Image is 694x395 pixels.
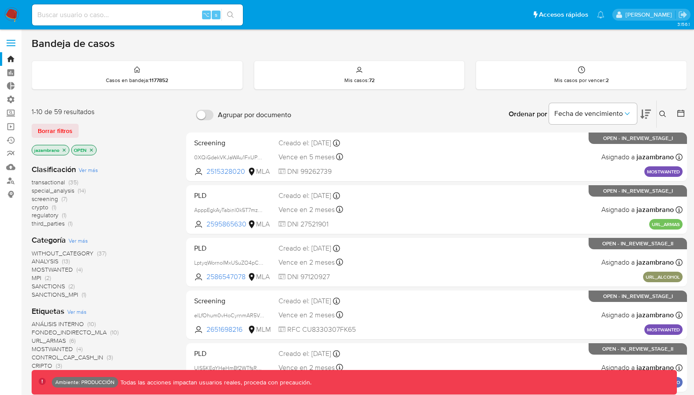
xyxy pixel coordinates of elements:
[625,11,675,19] p: jarvi.zambrano@mercadolibre.com.co
[221,9,239,21] button: search-icon
[597,11,604,18] a: Notificaciones
[539,10,588,19] span: Accesos rápidos
[118,378,311,387] p: Todas las acciones impactan usuarios reales, proceda con precaución.
[203,11,210,19] span: ⌥
[32,9,243,21] input: Buscar usuario o caso...
[215,11,217,19] span: s
[678,10,687,19] a: Salir
[55,381,115,384] p: Ambiente: PRODUCCIÓN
